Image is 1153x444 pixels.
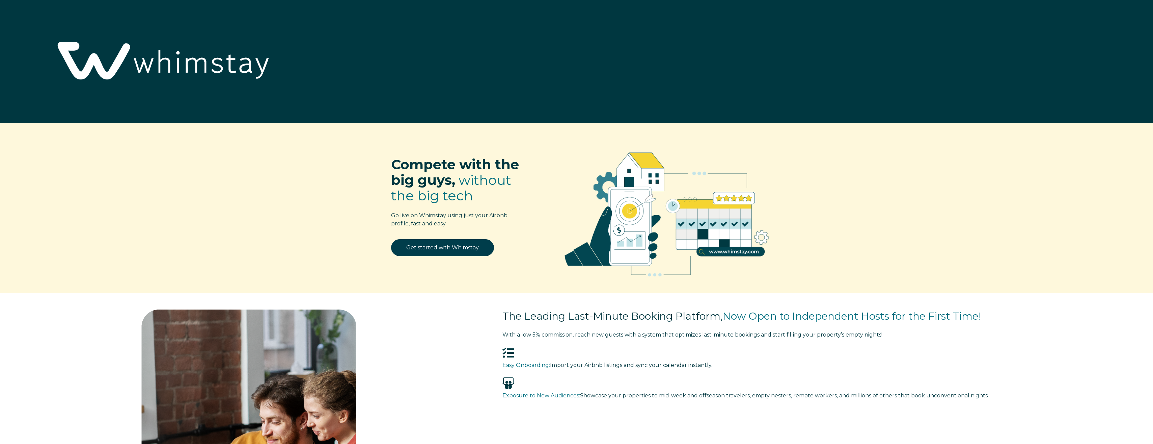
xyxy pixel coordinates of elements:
img: Whimstay Logo-02 1 [47,3,275,121]
span: With a low 5% commission, reach new guests with a system that optimizes last-minute bookings and s [502,331,775,338]
a: Get started with Whimstay [391,239,494,256]
span: Showcase your properties to mid-week and offseason travelers, empty nesters, remote workers, and ... [580,392,989,399]
span: Easy Onboarding: [502,362,550,368]
img: RBO Ilustrations-02 [548,133,786,289]
span: Compete with the big guys, [391,156,519,188]
span: Exposure to New Audiences: [502,392,580,399]
span: The Leading Last-Minute Booking Platform, [502,310,723,322]
span: tart filling your property’s empty nights! [502,331,882,338]
span: Go live on Whimstay using just your Airbnb profile, fast and easy [391,212,507,227]
span: without the big tech [391,172,511,204]
span: Now Open to Independent Hosts for the First Time! [723,310,981,322]
span: Import your Airbnb listings and sync your calendar instantly. [550,362,712,368]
